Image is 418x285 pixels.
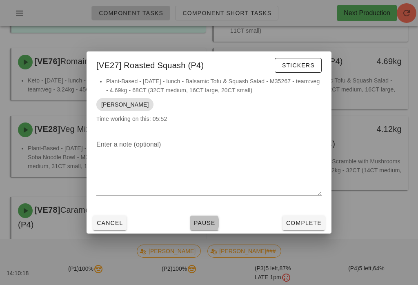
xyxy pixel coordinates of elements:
span: Cancel [96,220,123,226]
li: Plant-Based - [DATE] - lunch - Balsamic Tofu & Squash Salad - M35267 - team:veg - 4.69kg - 68CT (... [106,77,322,95]
button: Cancel [93,216,127,230]
span: Stickers [282,62,315,69]
button: Pause [190,216,219,230]
span: Pause [193,220,216,226]
button: Complete [282,216,325,230]
span: Complete [286,220,322,226]
div: Time working on this: 05:52 [87,77,331,131]
div: [VE27] Roasted Squash (P4) [87,51,331,77]
button: Stickers [275,58,322,73]
span: [PERSON_NAME] [101,98,149,111]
